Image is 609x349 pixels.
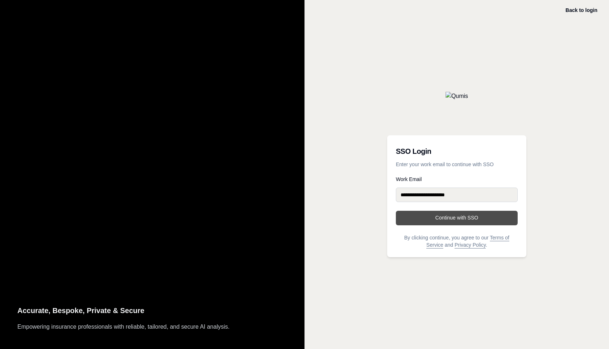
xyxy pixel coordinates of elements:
[17,322,287,332] p: Empowering insurance professionals with reliable, tailored, and secure AI analysis.
[396,211,518,225] button: Continue with SSO
[396,144,518,159] h3: SSO Login
[455,242,486,248] a: Privacy Policy
[446,92,468,100] img: Qumis
[17,305,287,317] p: Accurate, Bespoke, Private & Secure
[396,161,518,168] p: Enter your work email to continue with SSO
[396,234,518,249] p: By clicking continue, you agree to our and .
[565,7,597,13] a: Back to login
[396,177,518,182] label: Work Email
